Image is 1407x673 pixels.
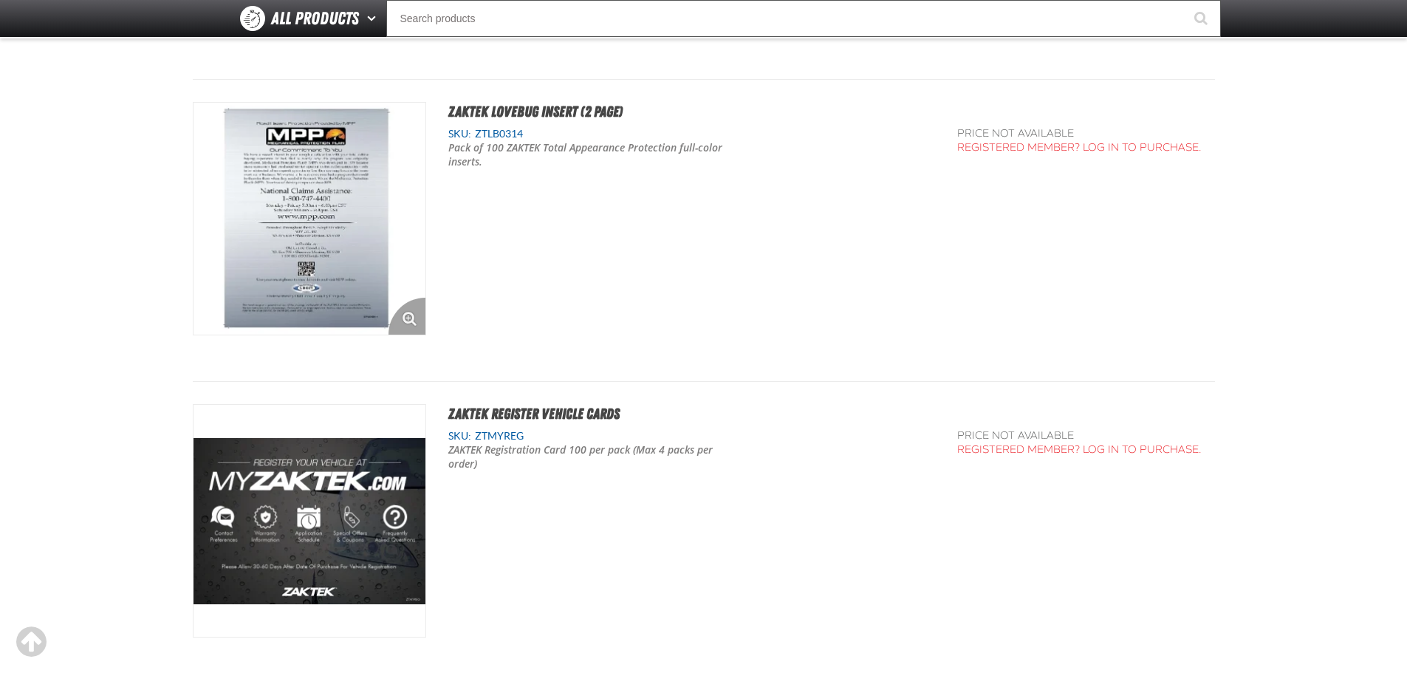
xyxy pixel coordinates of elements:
[471,128,523,140] span: ZTLB0314
[388,298,425,335] button: Enlarge Product Image. Opens a popup
[448,141,741,169] p: Pack of 100 ZAKTEK Total Appearance Protection full-color inserts.
[957,443,1202,456] a: Registered Member? Log In to purchase.
[448,443,741,471] p: ZAKTEK Registration Card 100 per pack (Max 4 packs per order)
[194,103,425,335] : View Details of the ZAKTEK LoveBug Insert (2 page)
[448,103,623,120] a: ZAKTEK LoveBug Insert (2 page)
[194,405,425,637] : View Details of the ZAKTEK Register Vehicle Cards
[957,141,1202,154] a: Registered Member? Log In to purchase.
[448,405,620,423] a: ZAKTEK Register Vehicle Cards
[448,127,936,141] div: SKU:
[194,103,425,335] img: ZAKTEK LoveBug Insert (2 page)
[957,429,1202,443] div: Price not available
[271,5,359,32] span: All Products
[471,430,524,442] span: ZTMYREG
[15,626,47,658] div: Scroll to the top
[194,405,425,637] img: ZAKTEK Register Vehicle Cards
[957,127,1202,141] div: Price not available
[448,429,936,443] div: SKU:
